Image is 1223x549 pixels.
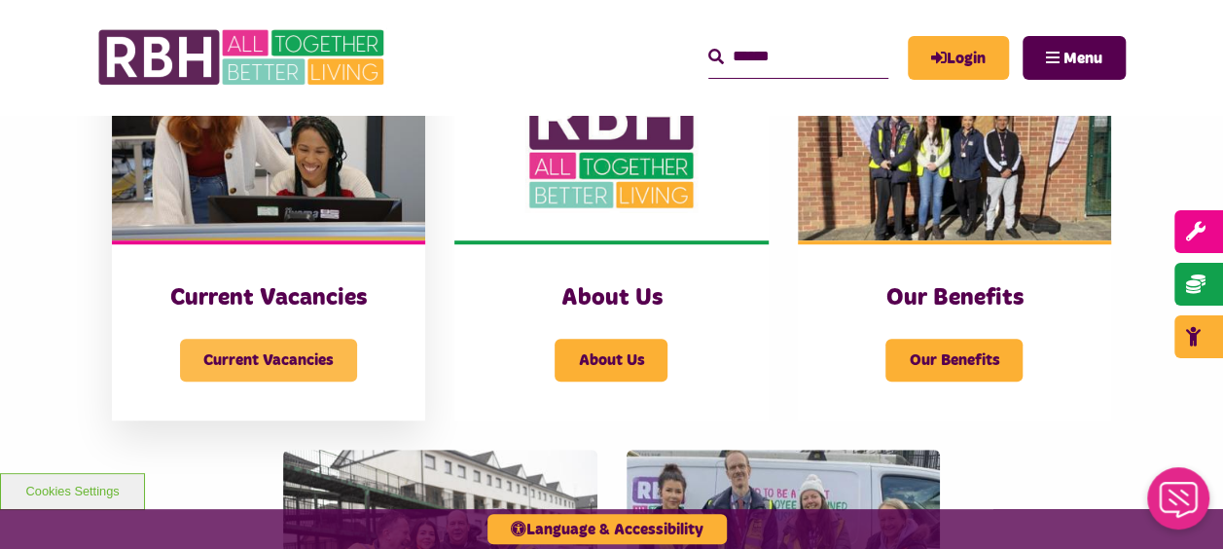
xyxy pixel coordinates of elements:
h3: About Us [493,283,729,313]
a: Our Benefits Our Benefits [798,45,1111,421]
input: Search [708,36,888,78]
a: About Us About Us [454,45,768,421]
span: Our Benefits [885,339,1023,382]
iframe: Netcall Web Assistant for live chat [1135,461,1223,549]
a: Current Vacancies Current Vacancies [112,45,425,421]
span: Current Vacancies [180,339,357,382]
img: RBH Logo Social Media 480X360 (1) [454,45,768,240]
img: IMG 1470 [112,45,425,240]
button: Language & Accessibility [487,514,727,544]
h3: Current Vacancies [151,283,386,313]
button: Navigation [1023,36,1126,80]
img: RBH [97,19,389,95]
span: Menu [1063,51,1102,66]
img: Dropinfreehold2 [798,45,1111,240]
a: MyRBH [908,36,1009,80]
span: About Us [555,339,667,382]
h3: Our Benefits [837,283,1072,313]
